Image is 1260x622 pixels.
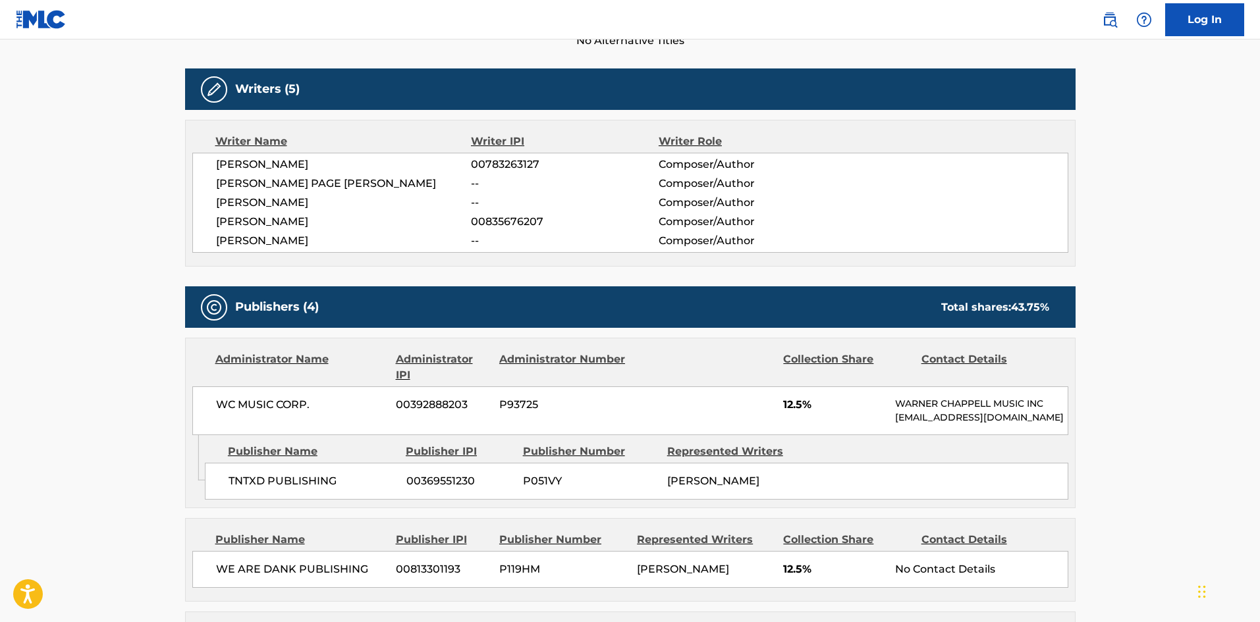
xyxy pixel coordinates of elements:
[941,299,1049,315] div: Total shares:
[895,411,1067,425] p: [EMAIL_ADDRESS][DOMAIN_NAME]
[471,157,658,172] span: 00783263127
[1102,12,1118,28] img: search
[895,561,1067,577] div: No Contact Details
[637,563,729,575] span: [PERSON_NAME]
[1097,7,1123,33] a: Public Search
[659,134,829,149] div: Writer Role
[783,532,911,548] div: Collection Share
[206,82,222,97] img: Writers
[667,475,759,487] span: [PERSON_NAME]
[659,214,829,230] span: Composer/Author
[783,397,885,413] span: 12.5%
[1011,301,1049,313] span: 43.75 %
[667,444,802,459] div: Represented Writers
[523,473,657,489] span: P051VY
[185,33,1076,49] span: No Alternative Titles
[659,157,829,172] span: Composer/Author
[215,532,386,548] div: Publisher Name
[228,444,396,459] div: Publisher Name
[215,351,386,383] div: Administrator Name
[659,233,829,249] span: Composer/Author
[783,351,911,383] div: Collection Share
[396,561,489,577] span: 00813301193
[216,214,472,230] span: [PERSON_NAME]
[215,134,472,149] div: Writer Name
[216,561,387,577] span: WE ARE DANK PUBLISHING
[637,532,773,548] div: Represented Writers
[1136,12,1152,28] img: help
[471,134,659,149] div: Writer IPI
[523,444,657,459] div: Publisher Number
[216,397,387,413] span: WC MUSIC CORP.
[1165,3,1244,36] a: Log In
[471,233,658,249] span: --
[659,195,829,211] span: Composer/Author
[895,397,1067,411] p: WARNER CHAPPELL MUSIC INC
[471,195,658,211] span: --
[235,299,319,315] h5: Publishers (4)
[206,299,222,315] img: Publishers
[499,351,627,383] div: Administrator Number
[499,532,627,548] div: Publisher Number
[921,532,1049,548] div: Contact Details
[396,351,489,383] div: Administrator IPI
[499,561,627,577] span: P119HM
[499,397,627,413] span: P93725
[216,157,472,172] span: [PERSON_NAME]
[471,176,658,192] span: --
[406,444,513,459] div: Publisher IPI
[235,82,300,97] h5: Writers (5)
[396,532,489,548] div: Publisher IPI
[1194,559,1260,622] iframe: Chat Widget
[1198,572,1206,611] div: Drag
[216,195,472,211] span: [PERSON_NAME]
[921,351,1049,383] div: Contact Details
[16,10,67,29] img: MLC Logo
[229,473,397,489] span: TNTXD PUBLISHING
[1131,7,1157,33] div: Help
[471,214,658,230] span: 00835676207
[216,233,472,249] span: [PERSON_NAME]
[783,561,885,577] span: 12.5%
[216,176,472,192] span: [PERSON_NAME] PAGE [PERSON_NAME]
[406,473,513,489] span: 00369551230
[396,397,489,413] span: 00392888203
[659,176,829,192] span: Composer/Author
